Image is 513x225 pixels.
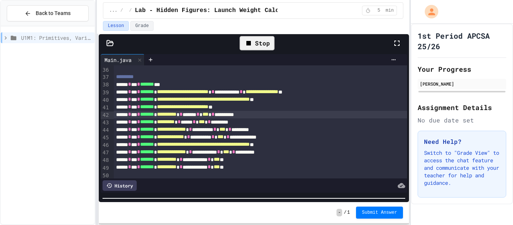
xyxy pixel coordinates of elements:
[101,112,110,119] div: 42
[362,210,397,216] span: Submit Answer
[36,9,71,17] span: Back to Teams
[373,8,385,14] span: 5
[101,134,110,142] div: 45
[101,142,110,149] div: 46
[101,104,110,112] div: 41
[101,89,110,97] div: 39
[386,8,394,14] span: min
[101,165,110,172] div: 49
[347,210,350,216] span: 1
[418,64,506,74] h2: Your Progress
[103,180,137,191] div: History
[135,6,301,15] span: Lab - Hidden Figures: Launch Weight Calculator
[121,8,123,14] span: /
[109,8,118,14] span: ...
[420,80,504,87] div: [PERSON_NAME]
[418,102,506,113] h2: Assignment Details
[240,36,275,50] div: Stop
[101,127,110,134] div: 44
[101,66,110,74] div: 36
[101,157,110,164] div: 48
[103,21,129,31] button: Lesson
[7,5,89,21] button: Back to Teams
[129,8,132,14] span: /
[101,54,145,65] div: Main.java
[418,30,506,51] h1: 1st Period APCSA 25/26
[424,149,500,187] p: Switch to "Grade View" to access the chat feature and communicate with your teacher for help and ...
[101,56,135,64] div: Main.java
[344,210,346,216] span: /
[336,209,342,216] span: -
[21,34,92,42] span: U1M1: Primitives, Variables, Basic I/O
[101,97,110,104] div: 40
[356,207,403,219] button: Submit Answer
[417,3,440,20] div: My Account
[101,74,110,81] div: 37
[101,81,110,89] div: 38
[101,149,110,157] div: 47
[130,21,154,31] button: Grade
[424,137,500,146] h3: Need Help?
[418,116,506,125] div: No due date set
[101,119,110,127] div: 43
[101,172,110,180] div: 50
